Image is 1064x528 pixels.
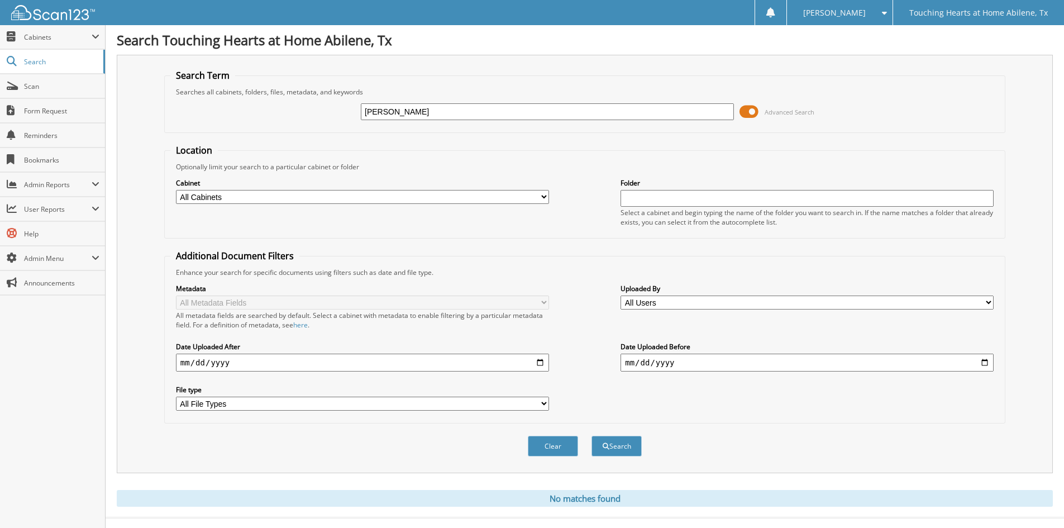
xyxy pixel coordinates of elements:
[117,490,1053,507] div: No matches found
[176,342,549,351] label: Date Uploaded After
[24,229,99,239] span: Help
[909,9,1048,16] span: Touching Hearts at Home Abilene, Tx
[24,278,99,288] span: Announcements
[293,320,308,330] a: here
[24,254,92,263] span: Admin Menu
[24,155,99,165] span: Bookmarks
[170,144,218,156] legend: Location
[11,5,95,20] img: scan123-logo-white.svg
[621,208,994,227] div: Select a cabinet and begin typing the name of the folder you want to search in. If the name match...
[591,436,642,456] button: Search
[621,178,994,188] label: Folder
[176,178,549,188] label: Cabinet
[170,250,299,262] legend: Additional Document Filters
[24,131,99,140] span: Reminders
[621,342,994,351] label: Date Uploaded Before
[170,162,999,172] div: Optionally limit your search to a particular cabinet or folder
[170,69,235,82] legend: Search Term
[24,82,99,91] span: Scan
[170,268,999,277] div: Enhance your search for specific documents using filters such as date and file type.
[803,9,866,16] span: [PERSON_NAME]
[170,87,999,97] div: Searches all cabinets, folders, files, metadata, and keywords
[176,311,549,330] div: All metadata fields are searched by default. Select a cabinet with metadata to enable filtering b...
[24,106,99,116] span: Form Request
[176,354,549,372] input: start
[24,57,98,66] span: Search
[176,385,549,394] label: File type
[765,108,814,116] span: Advanced Search
[621,354,994,372] input: end
[24,180,92,189] span: Admin Reports
[176,284,549,293] label: Metadata
[117,31,1053,49] h1: Search Touching Hearts at Home Abilene, Tx
[24,32,92,42] span: Cabinets
[24,204,92,214] span: User Reports
[528,436,578,456] button: Clear
[621,284,994,293] label: Uploaded By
